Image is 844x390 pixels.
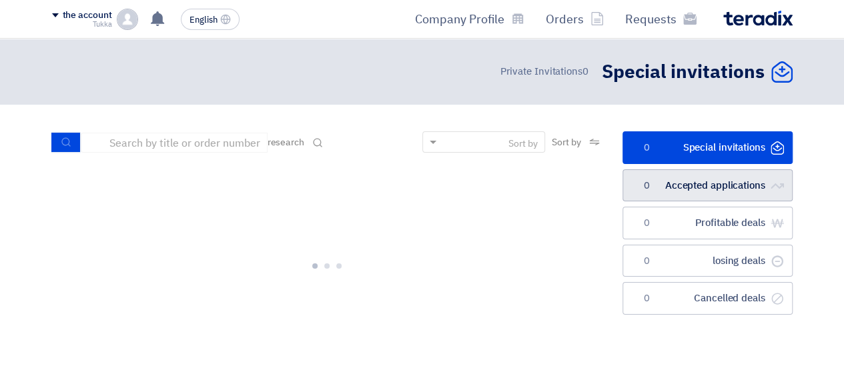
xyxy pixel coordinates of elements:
a: Orders [535,3,614,35]
font: research [268,135,304,149]
input: Search by title or order number [81,133,268,153]
font: Company Profile [415,10,504,28]
font: 0 [644,143,650,153]
button: English [181,9,240,30]
font: Orders [546,10,584,28]
font: losing deals [713,253,765,268]
font: Cancelled deals [694,291,765,305]
img: Teradix logo [723,11,793,26]
font: Private Invitations [500,64,582,79]
a: Profitable deals0 [622,207,793,239]
font: Sort by [552,135,580,149]
font: 0 [644,293,650,303]
font: 0 [644,218,650,228]
a: Requests [614,3,707,35]
font: Special invitations [602,58,765,86]
font: 0 [644,256,650,266]
font: Accepted applications [665,178,765,193]
a: Cancelled deals0 [622,282,793,315]
font: 0 [582,64,588,79]
font: Special invitations [683,140,765,155]
font: Profitable deals [695,215,765,230]
a: Special invitations0 [622,131,793,164]
font: 0 [644,181,650,191]
img: profile_test.png [117,9,138,30]
font: Tukka [93,19,112,30]
font: Requests [625,10,677,28]
a: losing deals0 [622,245,793,277]
font: Sort by [508,137,538,151]
a: Accepted applications0 [622,169,793,202]
font: the account [63,8,112,22]
font: English [189,13,218,26]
